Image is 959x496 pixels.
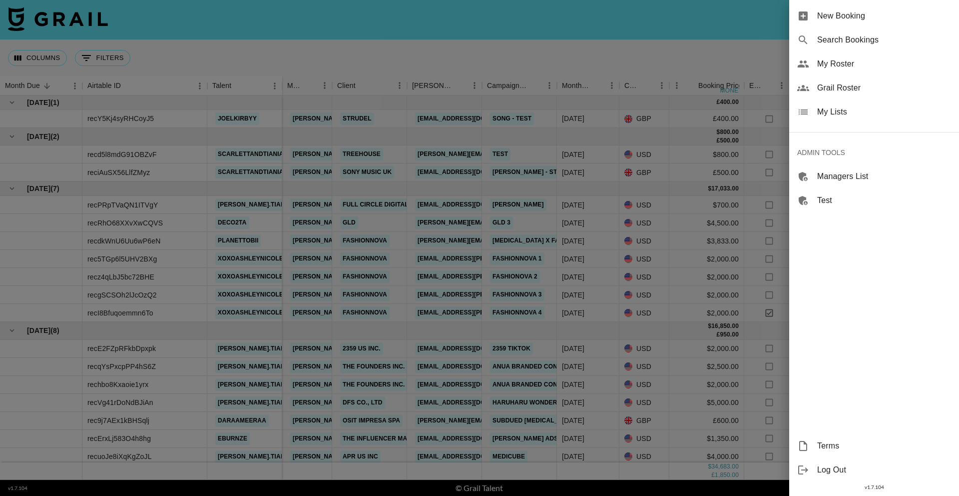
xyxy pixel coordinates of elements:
span: Log Out [817,464,951,476]
span: Terms [817,440,951,452]
span: My Lists [817,106,951,118]
div: My Lists [789,100,959,124]
span: New Booking [817,10,951,22]
div: Managers List [789,164,959,188]
span: Test [817,194,951,206]
span: My Roster [817,58,951,70]
div: ADMIN TOOLS [789,140,959,164]
div: Test [789,188,959,212]
span: Grail Roster [817,82,951,94]
div: Log Out [789,458,959,482]
span: Search Bookings [817,34,951,46]
div: Terms [789,434,959,458]
div: Grail Roster [789,76,959,100]
div: Search Bookings [789,28,959,52]
span: Managers List [817,170,951,182]
div: v 1.7.104 [789,482,959,492]
div: My Roster [789,52,959,76]
div: New Booking [789,4,959,28]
